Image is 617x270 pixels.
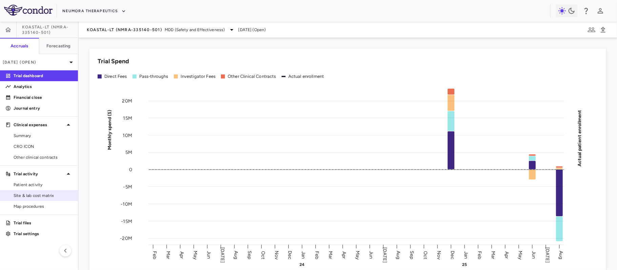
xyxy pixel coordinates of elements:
text: Feb [314,251,320,259]
text: Nov [436,250,442,260]
text: Dec [287,250,293,259]
div: Other Clinical Contracts [228,73,276,80]
text: Jun [206,251,212,259]
button: Neumora Therapeutics [62,6,126,17]
text: Aug [233,251,239,259]
tspan: -15M [121,218,132,224]
text: Mar [328,251,334,259]
text: May [192,250,198,260]
text: Jan [301,251,307,258]
div: Direct Fees [104,73,127,80]
p: Clinical expenses [14,122,64,128]
text: 25 [462,262,467,267]
p: Analytics [14,84,73,90]
span: Other clinical contracts [14,154,73,160]
text: Oct [260,251,266,259]
span: MDD (Safety and Effectiveness) [165,27,225,33]
tspan: -5M [123,184,132,190]
text: Apr [179,251,185,258]
text: [DATE] [382,247,388,263]
text: Nov [274,250,280,260]
text: May [355,250,361,260]
text: [DATE] [544,247,550,263]
text: Jun [369,251,374,259]
text: Mar [490,251,496,259]
text: May [517,250,523,260]
p: Trial settings [14,231,73,237]
span: Map procedures [14,203,73,209]
p: Journal entry [14,105,73,111]
tspan: 10M [123,132,132,138]
tspan: -20M [120,235,132,241]
span: KOASTAL-LT (NMRA-335140-501) [22,24,78,35]
h6: Forecasting [46,43,71,49]
h6: Accruals [11,43,28,49]
text: Apr [342,251,347,258]
text: 24 [300,262,305,267]
tspan: 0 [129,167,132,173]
text: Jan [463,251,469,258]
text: Oct [423,251,429,259]
h6: Trial Spend [98,57,129,66]
div: Pass-throughs [139,73,168,80]
tspan: Actual patient enrollment [577,110,582,166]
text: Sep [409,251,415,259]
text: Feb [152,251,158,259]
p: Trial activity [14,171,64,177]
text: Jun [531,251,537,259]
text: Apr [504,251,510,258]
text: Mar [165,251,171,259]
div: Actual enrollment [288,73,324,80]
text: Dec [450,250,456,259]
tspan: -10M [121,201,132,207]
span: Summary [14,133,73,139]
p: Trial dashboard [14,73,73,79]
p: Trial files [14,220,73,226]
span: [DATE] (Open) [239,27,266,33]
tspan: 5M [125,150,132,155]
span: CRO ICON [14,143,73,150]
text: Feb [477,251,482,259]
p: Financial close [14,94,73,100]
p: [DATE] (Open) [3,59,67,65]
text: Sep [247,251,252,259]
span: Patient activity [14,182,73,188]
tspan: 15M [123,115,132,121]
tspan: Monthly spend ($) [107,110,112,150]
span: KOASTAL-LT (NMRA-335140-501) [87,27,162,32]
div: Investigator Fees [181,73,216,80]
span: Site & lab cost matrix [14,193,73,199]
text: Aug [396,251,402,259]
img: logo-full-SnFGN8VE.png [4,5,53,16]
text: Aug [558,251,564,259]
tspan: 20M [122,98,132,104]
text: [DATE] [220,247,225,263]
